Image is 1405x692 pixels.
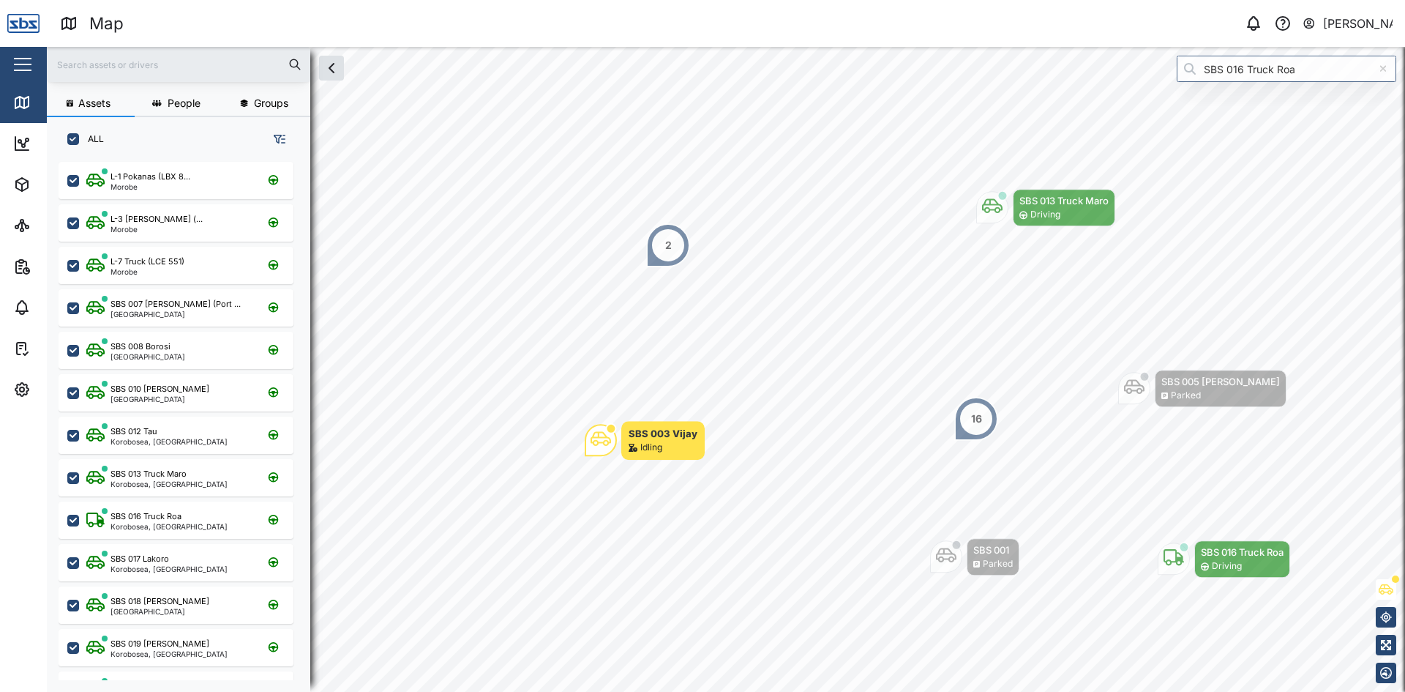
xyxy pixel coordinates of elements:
div: Driving [1212,559,1242,573]
div: Map marker [930,538,1019,576]
button: [PERSON_NAME] [1302,13,1393,34]
div: Morobe [110,268,184,275]
div: Korobosea, [GEOGRAPHIC_DATA] [110,438,228,445]
div: Driving [1030,208,1060,222]
div: Assets [38,176,83,193]
div: Reports [38,258,88,275]
div: grid [59,157,310,680]
div: Korobosea, [GEOGRAPHIC_DATA] [110,523,228,530]
div: Morobe [110,226,203,233]
div: L-1 Pokanas (LBX 8... [110,171,190,183]
div: Map marker [585,421,705,460]
div: Idling [640,441,662,455]
div: SBS 010 [PERSON_NAME] [110,383,209,395]
span: People [168,98,201,108]
div: SBS 012 Tau [110,425,157,438]
div: SBS 001 [973,543,1013,557]
div: Korobosea, [GEOGRAPHIC_DATA] [110,480,228,488]
input: Search assets or drivers [56,53,301,75]
div: L-7 Truck (LCE 551) [110,256,184,268]
div: Map marker [1118,370,1286,407]
div: Parked [1171,389,1201,403]
span: Assets [78,98,110,108]
div: Dashboard [38,135,104,152]
div: Sites [38,217,73,234]
div: Morobe [110,183,190,190]
div: Settings [38,382,90,398]
canvas: Map [47,47,1405,692]
div: SBS 008 Borosi [110,341,171,353]
div: SBS 007 [PERSON_NAME] (Port ... [110,298,241,310]
div: Map [89,11,124,37]
div: SBS 019 [PERSON_NAME] [110,638,209,650]
div: [GEOGRAPHIC_DATA] [110,395,209,403]
div: [GEOGRAPHIC_DATA] [110,353,185,360]
div: SBS 013 Truck Maro [1019,193,1109,208]
div: 2 [665,237,672,253]
label: ALL [79,133,104,145]
div: Alarms [38,300,83,316]
div: [GEOGRAPHIC_DATA] [110,608,209,615]
div: Korobosea, [GEOGRAPHIC_DATA] [110,565,228,573]
div: Tasks [38,341,78,357]
div: SBS 003 Vijay [629,426,697,441]
div: SBS 017 Lakoro [110,553,169,565]
img: Main Logo [7,7,40,40]
div: [GEOGRAPHIC_DATA] [110,310,241,318]
div: Parked [983,557,1013,571]
div: [PERSON_NAME] [1323,15,1393,33]
div: SBS 016 Truck Roa [110,510,181,523]
div: SBS 005 [PERSON_NAME] [1161,374,1280,389]
span: Groups [254,98,288,108]
div: SBS 016 Truck Roa [1201,545,1284,559]
div: Map marker [954,397,998,441]
div: SBS 018 [PERSON_NAME] [110,595,209,608]
div: Map marker [976,189,1115,226]
div: Korobosea, [GEOGRAPHIC_DATA] [110,650,228,658]
div: SBS 013 Truck Maro [110,468,187,480]
div: Map [38,94,71,111]
input: Search by People, Asset, Geozone or Place [1177,56,1396,82]
div: Map marker [1158,540,1290,578]
div: L-3 [PERSON_NAME] (... [110,213,203,226]
div: Map marker [646,223,690,267]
